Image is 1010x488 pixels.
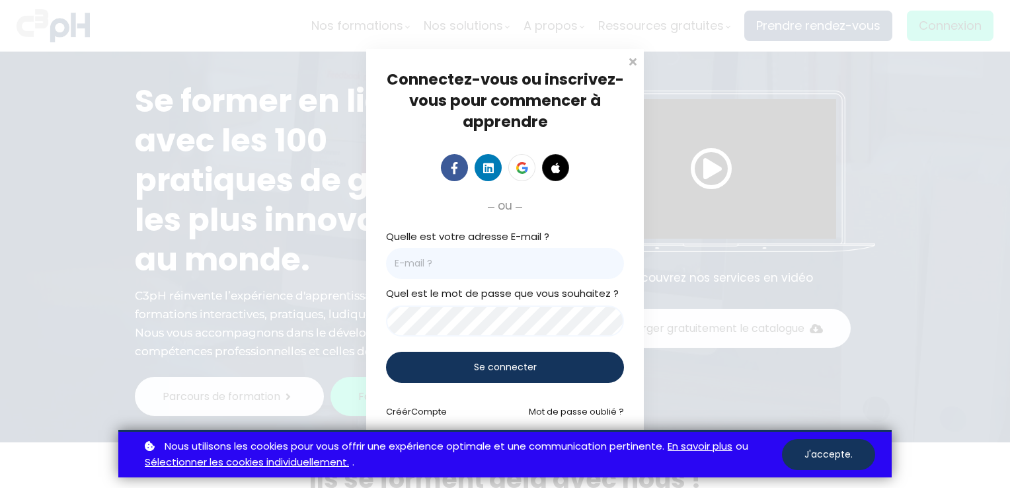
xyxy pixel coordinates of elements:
span: Compte [411,405,447,418]
span: ou [498,196,512,215]
input: E-mail ? [386,248,624,279]
a: Sélectionner les cookies individuellement. [145,454,349,471]
a: En savoir plus [668,438,732,455]
a: CréérCompte [386,405,447,418]
span: Se connecter [474,360,537,374]
button: J'accepte. [782,439,875,470]
p: ou . [141,438,782,471]
a: Mot de passe oublié ? [529,405,624,418]
span: Connectez-vous ou inscrivez-vous pour commencer à apprendre [387,69,624,132]
span: Nous utilisons les cookies pour vous offrir une expérience optimale et une communication pertinente. [165,438,664,455]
